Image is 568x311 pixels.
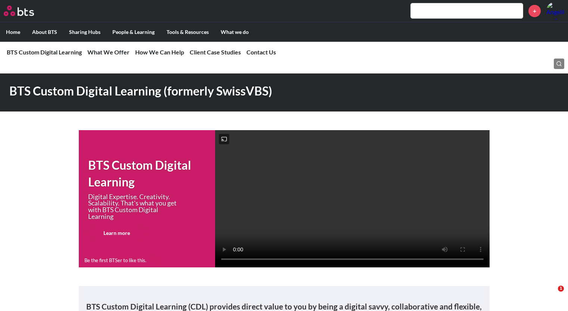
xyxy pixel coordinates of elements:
img: Angeliki Andreou [546,2,564,20]
img: BTS Logo [4,6,34,16]
a: Profile [546,2,564,20]
h1: BTS Custom Digital Learning [88,157,206,191]
div: Be the first BTSer to like this. [84,255,157,266]
label: People & Learning [106,22,161,42]
a: BTS Custom Digital Learning [7,48,82,56]
a: Contact Us [246,48,276,56]
span: 1 [558,286,564,292]
a: Learn more [88,226,145,241]
label: Tools & Resources [161,22,215,42]
label: About BTS [26,22,63,42]
h1: BTS Custom Digital Learning (formerly SwissVBS) [9,83,394,100]
a: How We Can Help [135,48,184,56]
iframe: Intercom live chat [543,286,561,304]
a: Go home [4,6,48,16]
label: What we do [215,22,255,42]
a: + [528,5,541,17]
a: What We Offer [87,48,130,56]
label: Sharing Hubs [63,22,106,42]
a: Client Case Studies [190,48,241,56]
p: Digital Expertise. Creativity. Scalability. That's what you get with BTS Custom Digital Learning [88,194,182,220]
